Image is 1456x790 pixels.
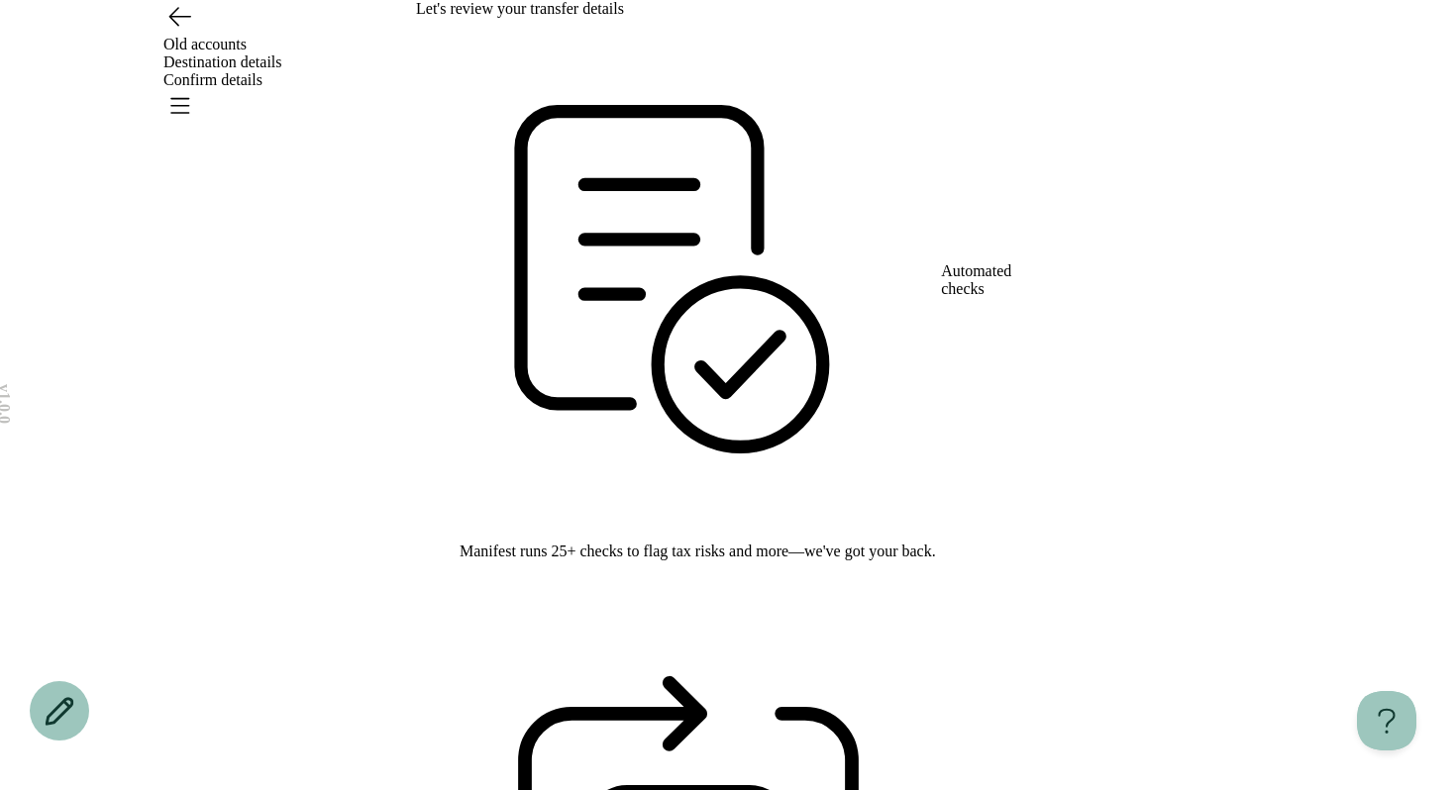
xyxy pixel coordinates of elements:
[416,543,1040,560] p: Manifest runs 25+ checks to flag tax risks and more—we've got your back.
[163,53,282,70] span: Destination details
[163,89,195,121] button: Open menu
[1357,691,1416,750] iframe: Help Scout Beacon - Open
[941,262,1040,298] h3: Automated checks
[163,71,262,88] span: Confirm details
[163,36,247,52] span: Old accounts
